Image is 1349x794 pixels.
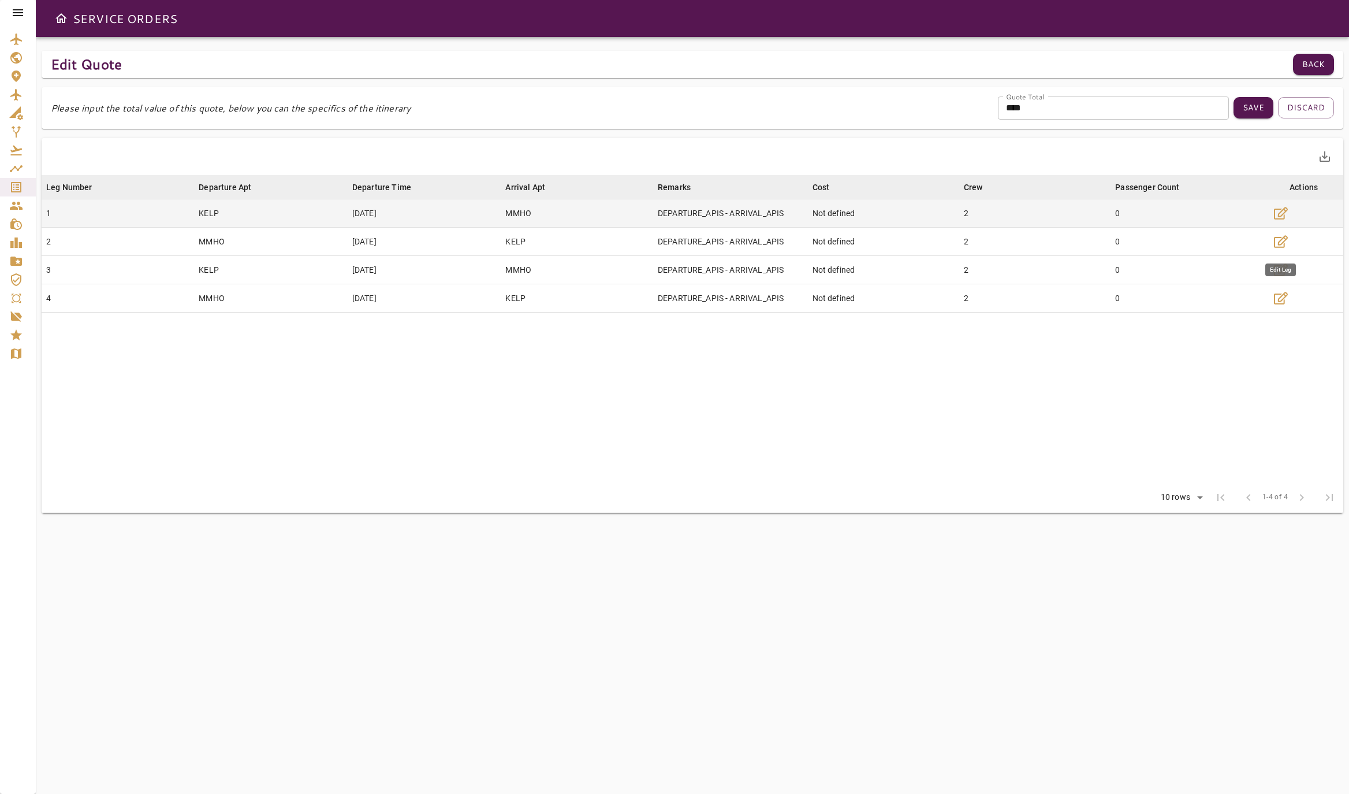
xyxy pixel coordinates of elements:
span: Next Page [1288,484,1316,511]
div: Remarks [658,180,691,194]
span: Remarks [658,180,706,194]
td: KELP [194,255,348,284]
td: KELP [501,284,653,312]
td: MMHO [501,199,653,227]
td: [DATE] [348,255,501,284]
td: 4 [42,284,194,312]
button: Open drawer [50,7,73,30]
label: Quote Total [1006,91,1044,101]
td: 0 [1110,199,1264,227]
td: [DATE] [348,284,501,312]
span: First Page [1207,484,1235,511]
td: [DATE] [348,227,501,255]
div: 10 rows [1158,492,1193,502]
div: Leg Number [46,180,92,194]
td: Not defined [808,227,959,255]
td: Not defined [808,255,959,284]
td: 0 [1110,255,1264,284]
td: 2 [959,255,1111,284]
span: Arrival Apt [505,180,560,194]
button: Discard [1278,97,1334,118]
p: Edit Quote [51,54,122,75]
td: DEPARTURE_APIS - ARRIVAL_APIS [653,199,808,227]
span: Departure Time [352,180,426,194]
span: Passenger Count [1115,180,1194,194]
div: Departure Apt [199,180,251,194]
td: 1 [42,199,194,227]
span: Last Page [1316,484,1343,511]
span: Leg Number [46,180,107,194]
div: 10 rows [1153,489,1207,506]
td: MMHO [501,255,653,284]
h6: SERVICE ORDERS [73,9,177,28]
span: Cost [813,180,845,194]
button: Back [1293,54,1334,75]
button: Export [1311,143,1339,170]
td: 2 [959,227,1111,255]
td: MMHO [194,284,348,312]
td: 2 [959,199,1111,227]
span: Crew [964,180,998,194]
td: 0 [1110,284,1264,312]
p: Please input the total value of this quote, below you can the specifics of the itinerary [51,101,411,115]
span: Previous Page [1235,484,1262,511]
td: DEPARTURE_APIS - ARRIVAL_APIS [653,284,808,312]
button: Edit Leg [1267,199,1295,227]
td: 2 [959,284,1111,312]
td: MMHO [194,227,348,255]
div: Crew [964,180,983,194]
td: Not defined [808,284,959,312]
td: KELP [194,199,348,227]
td: DEPARTURE_APIS - ARRIVAL_APIS [653,227,808,255]
div: Departure Time [352,180,411,194]
button: Save [1234,97,1273,118]
span: 1-4 of 4 [1262,492,1288,503]
span: Departure Apt [199,180,266,194]
td: 3 [42,255,194,284]
td: 0 [1110,227,1264,255]
div: Passenger Count [1115,180,1179,194]
td: Not defined [808,199,959,227]
div: Cost [813,180,830,194]
td: DEPARTURE_APIS - ARRIVAL_APIS [653,255,808,284]
div: Arrival Apt [505,180,545,194]
button: Edit Leg [1267,256,1295,284]
span: save_alt [1318,150,1332,164]
td: [DATE] [348,199,501,227]
td: KELP [501,227,653,255]
td: 2 [42,227,194,255]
